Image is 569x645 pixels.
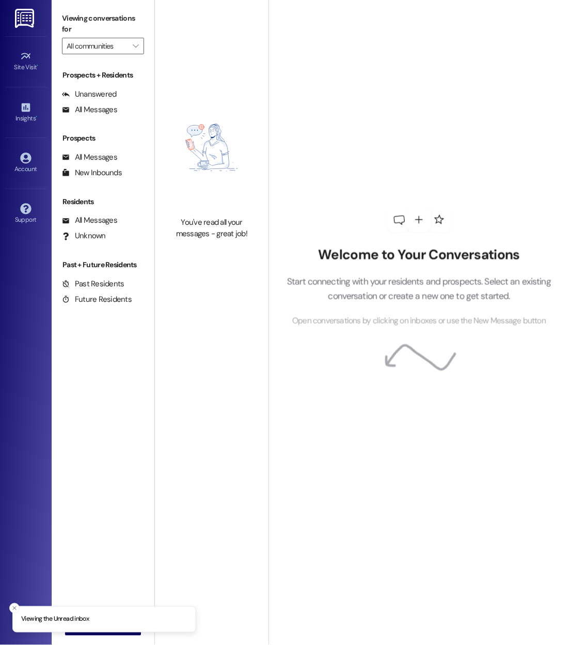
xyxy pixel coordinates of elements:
p: Start connecting with your residents and prospects. Select an existing conversation or create a n... [276,274,562,303]
div: You've read all your messages - great job! [166,217,257,239]
span: Open conversations by clicking on inboxes or use the New Message button [292,314,546,327]
a: Site Visit • [5,48,46,75]
span: • [37,62,39,69]
label: Viewing conversations for [62,10,144,38]
a: Insights • [5,99,46,127]
div: Future Residents [62,294,132,305]
div: New Inbounds [62,167,122,178]
div: All Messages [62,215,117,226]
h2: Welcome to Your Conversations [276,247,562,264]
i:  [133,42,138,50]
div: Unknown [62,231,106,241]
div: All Messages [62,104,117,115]
span: • [36,113,37,120]
div: Past Residents [62,279,124,289]
div: Unanswered [62,89,117,100]
input: All communities [67,38,128,54]
img: ResiDesk Logo [15,9,36,28]
div: Residents [52,196,154,207]
div: Past + Future Residents [52,259,154,270]
a: Support [5,200,46,228]
div: Prospects + Residents [52,70,154,81]
div: Prospects [52,133,154,144]
img: empty-state [166,83,257,212]
p: Viewing the Unread inbox [21,615,89,624]
div: All Messages [62,152,117,163]
button: Close toast [9,603,20,613]
a: Account [5,149,46,177]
